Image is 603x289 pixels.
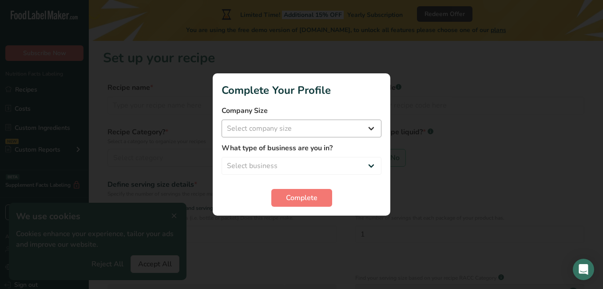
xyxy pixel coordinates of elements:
[222,82,381,98] h1: Complete Your Profile
[222,143,381,153] label: What type of business are you in?
[222,105,381,116] label: Company Size
[286,193,317,203] span: Complete
[573,259,594,280] div: Open Intercom Messenger
[271,189,332,207] button: Complete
